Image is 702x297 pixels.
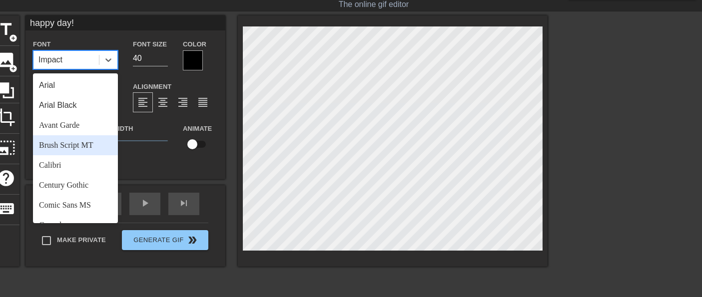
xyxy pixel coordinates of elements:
label: Color [183,39,206,49]
span: Make Private [57,235,106,245]
div: Avant Garde [33,115,118,135]
div: Impact [38,54,62,66]
span: Generate Gif [126,234,204,246]
span: format_align_center [157,96,169,108]
span: format_align_justify [197,96,209,108]
div: Century Gothic [33,175,118,195]
span: double_arrow [187,234,199,246]
label: Alignment [133,82,171,92]
div: Arial Black [33,95,118,115]
label: Animate [183,124,212,134]
label: Font Size [133,39,167,49]
label: Font [33,39,50,49]
span: format_align_left [137,96,149,108]
span: add_circle [9,64,17,73]
div: Arial [33,75,118,95]
span: play_arrow [139,197,151,209]
span: skip_next [178,197,190,209]
span: format_align_right [177,96,189,108]
button: Generate Gif [122,230,208,250]
div: Brush Script MT [33,135,118,155]
span: add_circle [9,34,17,42]
div: Consolas [33,215,118,235]
div: Calibri [33,155,118,175]
div: Comic Sans MS [33,195,118,215]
